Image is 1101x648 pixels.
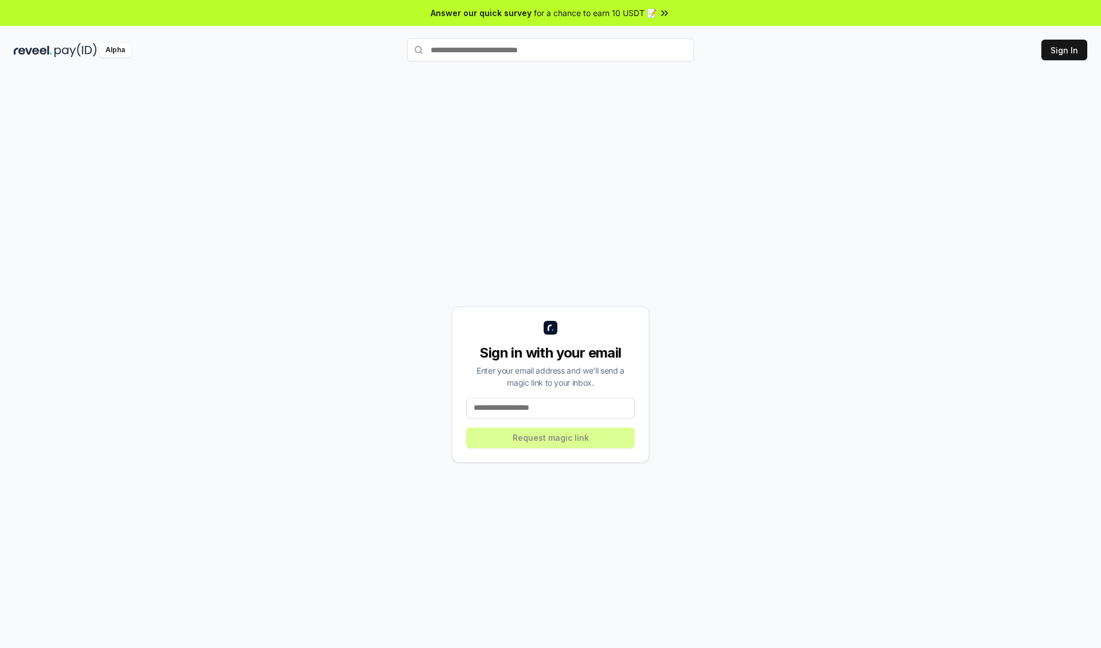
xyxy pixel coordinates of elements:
div: Enter your email address and we’ll send a magic link to your inbox. [466,364,635,389]
img: pay_id [54,43,97,57]
button: Sign In [1041,40,1087,60]
span: Answer our quick survey [431,7,532,19]
img: reveel_dark [14,43,52,57]
img: logo_small [544,321,557,335]
div: Sign in with your email [466,344,635,362]
span: for a chance to earn 10 USDT 📝 [534,7,657,19]
div: Alpha [99,43,131,57]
